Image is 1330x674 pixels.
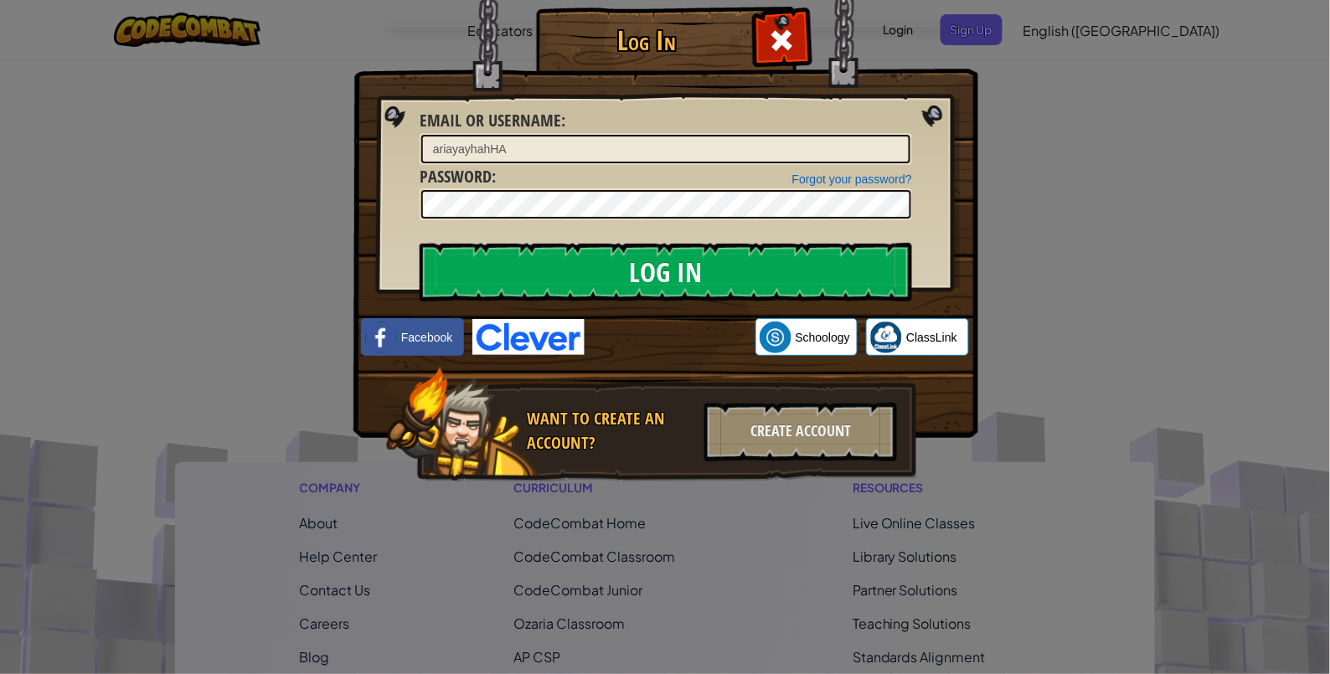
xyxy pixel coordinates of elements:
[870,322,902,353] img: classlink-logo-small.png
[365,322,397,353] img: facebook_small.png
[792,172,912,186] a: Forgot your password?
[420,165,496,189] label: :
[906,329,957,346] span: ClassLink
[420,109,561,131] span: Email or Username
[420,109,565,133] label: :
[420,165,492,188] span: Password
[796,329,850,346] span: Schoology
[704,403,897,461] div: Create Account
[472,319,585,355] img: clever-logo-blue.png
[527,407,694,455] div: Want to create an account?
[401,329,452,346] span: Facebook
[585,319,755,356] iframe: Sign in with Google Button
[420,243,912,301] input: Log In
[760,322,791,353] img: schoology.png
[540,26,754,55] h1: Log In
